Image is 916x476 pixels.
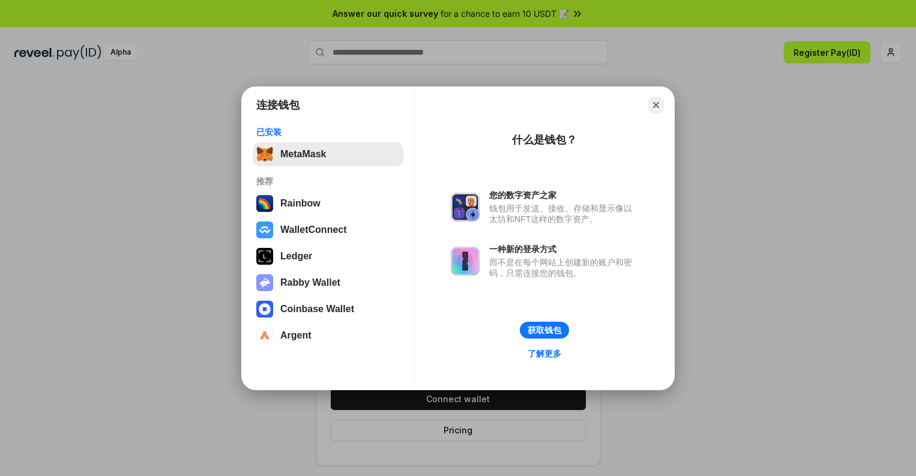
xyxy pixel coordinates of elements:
img: svg+xml,%3Csvg%20width%3D%2228%22%20height%3D%2228%22%20viewBox%3D%220%200%2028%2028%22%20fill%3D... [256,221,273,238]
div: Argent [280,330,312,341]
div: 一种新的登录方式 [489,244,638,255]
button: Ledger [253,244,403,268]
img: svg+xml,%3Csvg%20xmlns%3D%22http%3A%2F%2Fwww.w3.org%2F2000%2Fsvg%22%20fill%3D%22none%22%20viewBox... [451,193,480,221]
button: MetaMask [253,142,403,166]
div: 已安装 [256,127,400,137]
div: WalletConnect [280,224,347,235]
div: 推荐 [256,176,400,187]
button: Close [648,97,664,113]
div: Rabby Wallet [280,277,340,288]
button: Rainbow [253,191,403,215]
div: Rainbow [280,198,321,209]
div: 您的数字资产之家 [489,190,638,200]
button: Coinbase Wallet [253,297,403,321]
h1: 连接钱包 [256,98,300,112]
div: 了解更多 [528,348,561,359]
img: svg+xml,%3Csvg%20xmlns%3D%22http%3A%2F%2Fwww.w3.org%2F2000%2Fsvg%22%20fill%3D%22none%22%20viewBox... [451,247,480,276]
div: 而不是在每个网站上创建新的账户和密码，只需连接您的钱包。 [489,257,638,279]
button: Argent [253,324,403,348]
img: svg+xml,%3Csvg%20xmlns%3D%22http%3A%2F%2Fwww.w3.org%2F2000%2Fsvg%22%20width%3D%2228%22%20height%3... [256,248,273,265]
img: svg+xml,%3Csvg%20fill%3D%22none%22%20height%3D%2233%22%20viewBox%3D%220%200%2035%2033%22%20width%... [256,146,273,163]
div: Coinbase Wallet [280,304,354,315]
button: Rabby Wallet [253,271,403,295]
div: 获取钱包 [528,325,561,336]
img: svg+xml,%3Csvg%20xmlns%3D%22http%3A%2F%2Fwww.w3.org%2F2000%2Fsvg%22%20fill%3D%22none%22%20viewBox... [256,274,273,291]
img: svg+xml,%3Csvg%20width%3D%2228%22%20height%3D%2228%22%20viewBox%3D%220%200%2028%2028%22%20fill%3D... [256,301,273,318]
div: MetaMask [280,149,326,160]
div: 钱包用于发送、接收、存储和显示像以太坊和NFT这样的数字资产。 [489,203,638,224]
img: svg+xml,%3Csvg%20width%3D%2228%22%20height%3D%2228%22%20viewBox%3D%220%200%2028%2028%22%20fill%3D... [256,327,273,344]
button: 获取钱包 [520,322,569,339]
img: svg+xml,%3Csvg%20width%3D%22120%22%20height%3D%22120%22%20viewBox%3D%220%200%20120%20120%22%20fil... [256,195,273,212]
div: 什么是钱包？ [512,133,577,147]
div: Ledger [280,251,312,262]
button: WalletConnect [253,218,403,242]
a: 了解更多 [520,346,568,361]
